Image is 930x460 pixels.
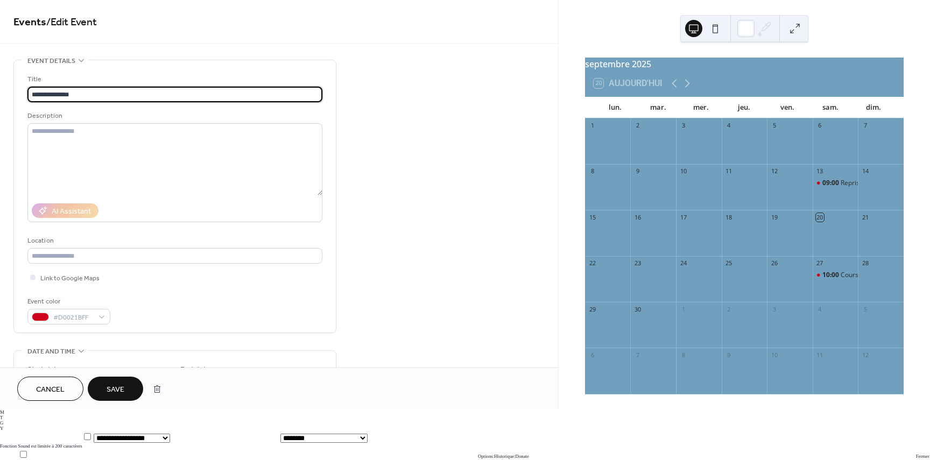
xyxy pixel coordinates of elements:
[809,97,852,118] div: sam.
[679,167,687,175] div: 10
[861,213,869,221] div: 21
[679,213,687,221] div: 17
[770,167,778,175] div: 12
[494,454,514,459] span: Historique des traductions
[813,271,858,280] div: Cours sans le professeur
[770,122,778,130] div: 5
[861,259,869,267] div: 28
[816,351,824,359] div: 11
[594,97,637,118] div: lun.
[478,454,493,459] span: Afficher les options
[725,167,733,175] div: 11
[822,271,841,280] span: 10:00
[861,122,869,130] div: 7
[725,213,733,221] div: 18
[770,305,778,313] div: 3
[766,97,809,118] div: ven.
[633,351,642,359] div: 7
[107,384,124,395] span: Save
[27,55,75,67] span: Event details
[588,351,596,359] div: 6
[585,58,904,70] div: septembre 2025
[679,259,687,267] div: 24
[725,351,733,359] div: 9
[816,122,824,130] div: 6
[861,351,869,359] div: 12
[841,271,915,280] div: Cours sans le professeur
[36,384,65,395] span: Cancel
[725,122,733,130] div: 4
[679,351,687,359] div: 8
[723,97,766,118] div: jeu.
[91,449,915,460] td: : :
[53,312,93,323] span: #D0021BFF
[816,305,824,313] div: 4
[27,110,320,122] div: Description
[40,273,100,284] span: Link to Google Maps
[770,213,778,221] div: 19
[679,305,687,313] div: 1
[633,167,642,175] div: 9
[13,12,46,33] a: Events
[633,213,642,221] div: 16
[822,179,841,188] span: 09:00
[633,259,642,267] div: 23
[816,259,824,267] div: 27
[27,346,75,357] span: Date and time
[816,213,824,221] div: 20
[180,364,210,376] div: End date
[861,305,869,313] div: 5
[813,179,858,188] div: Reprise des cours
[27,74,320,85] div: Title
[816,167,824,175] div: 13
[27,364,61,376] div: Start date
[17,377,83,401] button: Cancel
[588,213,596,221] div: 15
[770,351,778,359] div: 10
[861,167,869,175] div: 14
[725,305,733,313] div: 2
[588,122,596,130] div: 1
[516,454,529,459] span: Faire une contribution
[637,97,680,118] div: mar.
[725,259,733,267] div: 25
[680,97,723,118] div: mer.
[46,12,97,33] span: / Edit Event
[770,259,778,267] div: 26
[27,296,108,307] div: Event color
[588,167,596,175] div: 8
[841,179,894,188] div: Reprise des cours
[88,377,143,401] button: Save
[916,454,929,459] span: Fermer
[633,305,642,313] div: 30
[27,235,320,246] div: Location
[679,122,687,130] div: 3
[633,122,642,130] div: 2
[852,97,895,118] div: dim.
[588,305,596,313] div: 29
[588,259,596,267] div: 22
